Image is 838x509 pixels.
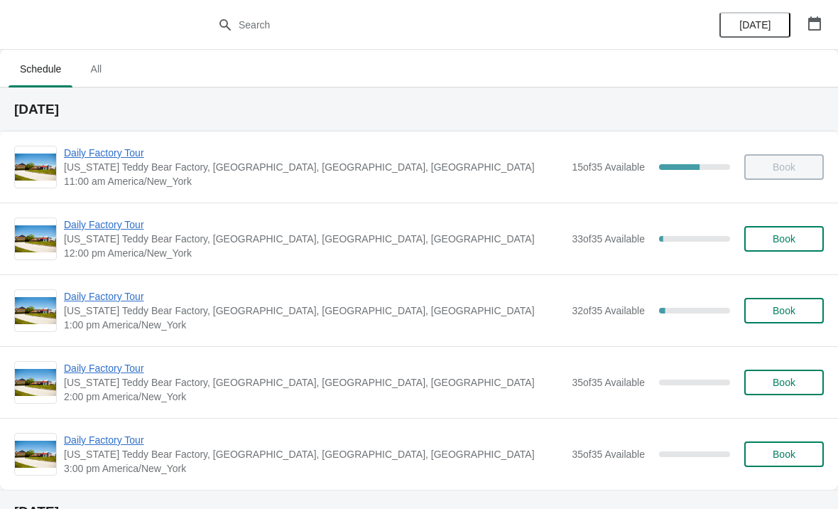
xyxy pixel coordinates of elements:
img: Daily Factory Tour | Vermont Teddy Bear Factory, Shelburne Road, Shelburne, VT, USA | 11:00 am Am... [15,154,56,181]
span: 35 of 35 Available [572,377,645,388]
img: Daily Factory Tour | Vermont Teddy Bear Factory, Shelburne Road, Shelburne, VT, USA | 12:00 pm Am... [15,225,56,253]
span: Book [773,377,795,388]
button: Book [744,226,824,252]
button: [DATE] [719,12,790,38]
span: Daily Factory Tour [64,146,565,160]
button: Book [744,370,824,395]
span: [US_STATE] Teddy Bear Factory, [GEOGRAPHIC_DATA], [GEOGRAPHIC_DATA], [GEOGRAPHIC_DATA] [64,232,565,246]
button: Book [744,298,824,323]
img: Daily Factory Tour | Vermont Teddy Bear Factory, Shelburne Road, Shelburne, VT, USA | 1:00 pm Ame... [15,297,56,325]
span: 3:00 pm America/New_York [64,461,565,476]
button: Book [744,441,824,467]
img: Daily Factory Tour | Vermont Teddy Bear Factory, Shelburne Road, Shelburne, VT, USA | 2:00 pm Ame... [15,369,56,397]
span: All [78,56,114,82]
span: 12:00 pm America/New_York [64,246,565,260]
span: Daily Factory Tour [64,289,565,304]
span: Schedule [9,56,72,82]
span: 11:00 am America/New_York [64,174,565,188]
span: 32 of 35 Available [572,305,645,316]
span: [US_STATE] Teddy Bear Factory, [GEOGRAPHIC_DATA], [GEOGRAPHIC_DATA], [GEOGRAPHIC_DATA] [64,160,565,174]
span: Book [773,233,795,245]
span: 15 of 35 Available [572,161,645,173]
span: [US_STATE] Teddy Bear Factory, [GEOGRAPHIC_DATA], [GEOGRAPHIC_DATA], [GEOGRAPHIC_DATA] [64,304,565,318]
h2: [DATE] [14,102,824,117]
span: [US_STATE] Teddy Bear Factory, [GEOGRAPHIC_DATA], [GEOGRAPHIC_DATA], [GEOGRAPHIC_DATA] [64,375,565,390]
span: [US_STATE] Teddy Bear Factory, [GEOGRAPHIC_DATA], [GEOGRAPHIC_DATA], [GEOGRAPHIC_DATA] [64,447,565,461]
span: Book [773,449,795,460]
span: Daily Factory Tour [64,218,565,232]
span: 33 of 35 Available [572,233,645,245]
span: 35 of 35 Available [572,449,645,460]
span: Daily Factory Tour [64,433,565,447]
span: Book [773,305,795,316]
img: Daily Factory Tour | Vermont Teddy Bear Factory, Shelburne Road, Shelburne, VT, USA | 3:00 pm Ame... [15,441,56,468]
span: Daily Factory Tour [64,361,565,375]
span: 2:00 pm America/New_York [64,390,565,404]
span: 1:00 pm America/New_York [64,318,565,332]
span: [DATE] [739,19,771,31]
input: Search [238,12,628,38]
